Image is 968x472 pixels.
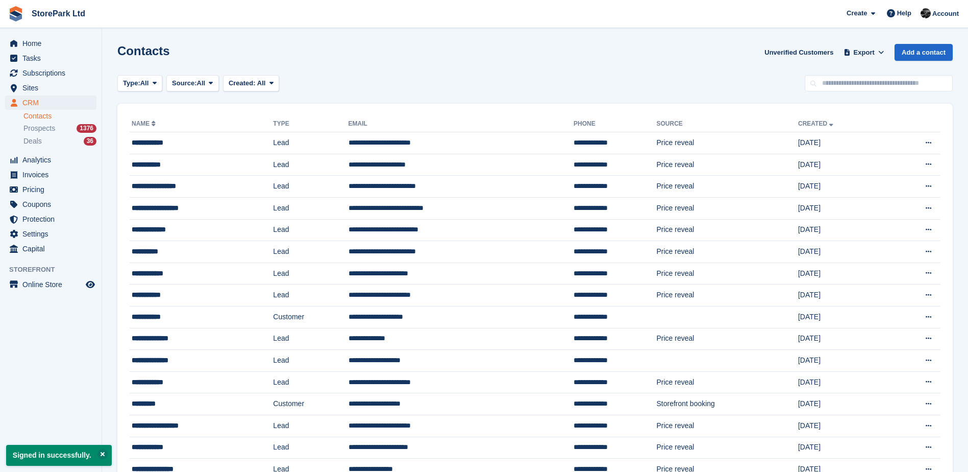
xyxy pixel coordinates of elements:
a: menu [5,153,96,167]
span: All [257,79,266,87]
a: Unverified Customers [760,44,837,61]
span: Home [22,36,84,51]
button: Type: All [117,75,162,92]
td: Lead [273,350,348,372]
span: Capital [22,242,84,256]
td: Price reveal [656,437,798,459]
td: [DATE] [798,350,888,372]
a: menu [5,36,96,51]
button: Created: All [223,75,279,92]
span: Deals [23,136,42,146]
td: Lead [273,328,348,350]
span: Pricing [22,182,84,197]
h1: Contacts [117,44,170,58]
td: [DATE] [798,241,888,263]
td: Lead [273,415,348,437]
a: menu [5,212,96,226]
td: Price reveal [656,328,798,350]
td: [DATE] [798,437,888,459]
td: [DATE] [798,154,888,176]
td: Price reveal [656,176,798,198]
a: menu [5,81,96,95]
span: CRM [22,96,84,110]
span: Source: [172,78,196,88]
td: [DATE] [798,132,888,154]
td: [DATE] [798,415,888,437]
a: Contacts [23,111,96,121]
a: Created [798,120,835,127]
a: menu [5,242,96,256]
span: Settings [22,227,84,241]
td: [DATE] [798,219,888,241]
span: Created: [229,79,256,87]
span: Type: [123,78,140,88]
td: [DATE] [798,393,888,415]
td: Price reveal [656,285,798,306]
span: All [197,78,206,88]
a: menu [5,51,96,65]
a: menu [5,182,96,197]
span: All [140,78,149,88]
span: Subscriptions [22,66,84,80]
a: Deals 36 [23,136,96,147]
td: Lead [273,241,348,263]
span: Coupons [22,197,84,211]
th: Email [349,116,574,132]
div: 36 [84,137,96,146]
img: Ryan Mulcahy [921,8,931,18]
span: Protection [22,212,84,226]
td: Price reveal [656,241,798,263]
td: Price reveal [656,197,798,219]
img: stora-icon-8386f47178a22dfd0bd8f6a31ec36ba5ce8667c1dd55bd0f319d3a0aa187defe.svg [8,6,23,21]
td: Lead [273,437,348,459]
td: Customer [273,306,348,328]
td: [DATE] [798,306,888,328]
th: Source [656,116,798,132]
span: Sites [22,81,84,95]
td: Lead [273,132,348,154]
a: menu [5,227,96,241]
th: Type [273,116,348,132]
a: Preview store [84,278,96,291]
td: Storefront booking [656,393,798,415]
td: Price reveal [656,263,798,285]
a: menu [5,168,96,182]
td: [DATE] [798,176,888,198]
td: Lead [273,263,348,285]
span: Export [854,48,875,58]
a: Name [132,120,158,127]
td: [DATE] [798,197,888,219]
td: [DATE] [798,371,888,393]
span: Help [897,8,911,18]
td: Lead [273,176,348,198]
td: Lead [273,371,348,393]
p: Signed in successfully. [6,445,112,466]
button: Source: All [166,75,219,92]
span: Storefront [9,265,102,275]
a: Prospects 1376 [23,123,96,134]
span: Analytics [22,153,84,167]
td: Customer [273,393,348,415]
td: [DATE] [798,328,888,350]
a: menu [5,197,96,211]
span: Prospects [23,124,55,133]
td: Lead [273,219,348,241]
th: Phone [574,116,657,132]
span: Online Store [22,277,84,292]
td: Price reveal [656,371,798,393]
a: Add a contact [895,44,953,61]
a: menu [5,96,96,110]
td: Price reveal [656,132,798,154]
a: menu [5,66,96,80]
td: Price reveal [656,415,798,437]
td: [DATE] [798,263,888,285]
td: Price reveal [656,219,798,241]
a: StorePark Ltd [28,5,89,22]
td: [DATE] [798,285,888,306]
td: Price reveal [656,154,798,176]
span: Invoices [22,168,84,182]
td: Lead [273,154,348,176]
div: 1376 [77,124,96,133]
td: Lead [273,197,348,219]
button: Export [841,44,886,61]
